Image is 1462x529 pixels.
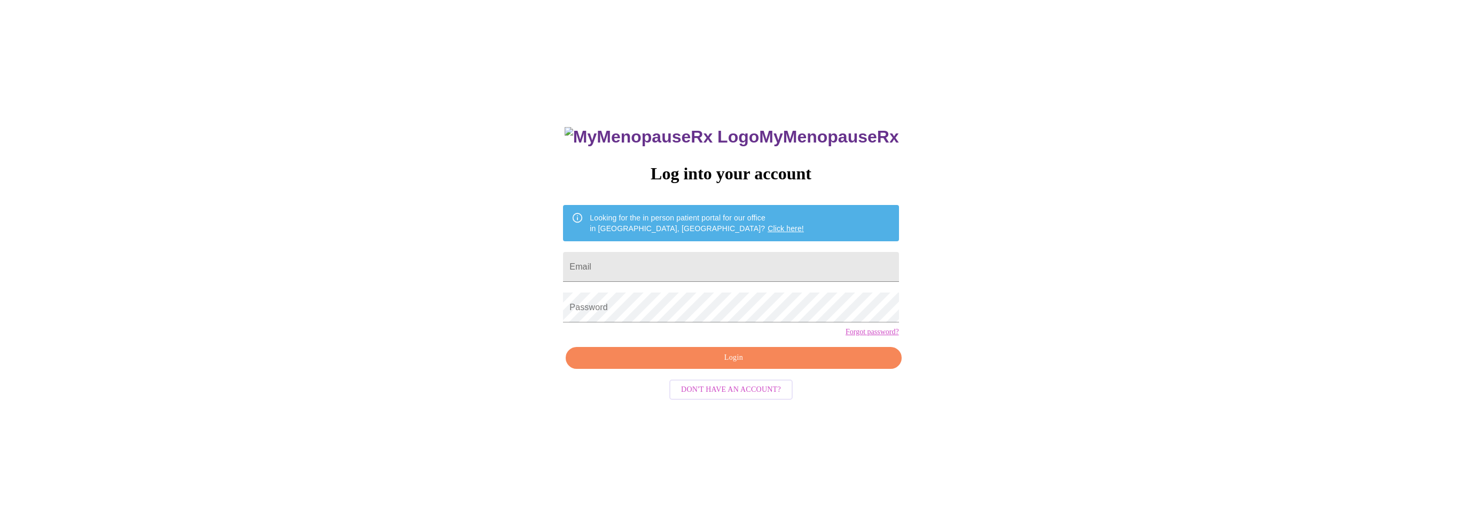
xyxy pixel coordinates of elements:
[768,224,804,233] a: Click here!
[563,164,898,184] h3: Log into your account
[565,127,759,147] img: MyMenopauseRx Logo
[565,127,899,147] h3: MyMenopauseRx
[846,328,899,336] a: Forgot password?
[578,351,889,365] span: Login
[566,347,901,369] button: Login
[667,384,795,393] a: Don't have an account?
[590,208,804,238] div: Looking for the in person patient portal for our office in [GEOGRAPHIC_DATA], [GEOGRAPHIC_DATA]?
[681,383,781,397] span: Don't have an account?
[669,380,793,400] button: Don't have an account?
